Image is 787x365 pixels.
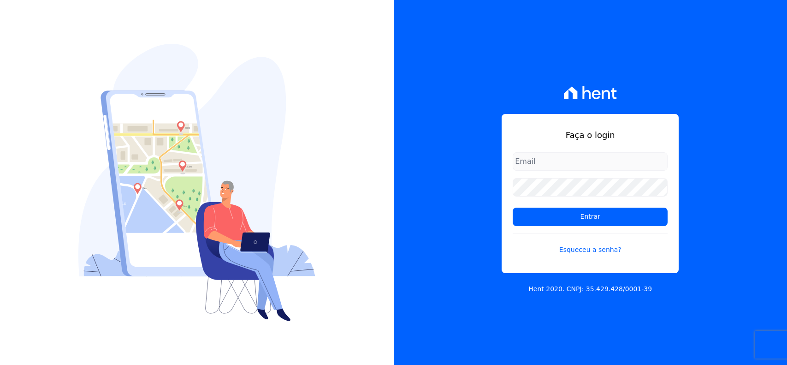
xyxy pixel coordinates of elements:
h1: Faça o login [513,129,668,141]
a: Esqueceu a senha? [513,233,668,255]
p: Hent 2020. CNPJ: 35.429.428/0001-39 [528,284,652,294]
input: Email [513,152,668,171]
img: Login [78,44,315,321]
input: Entrar [513,208,668,226]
